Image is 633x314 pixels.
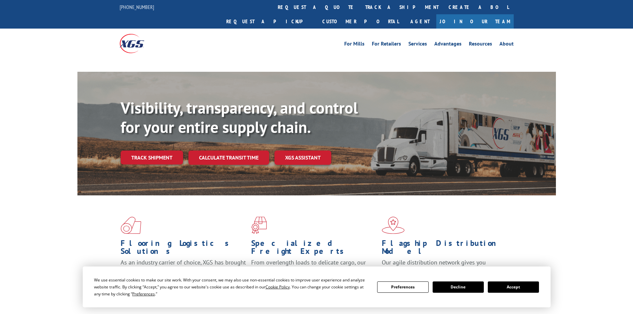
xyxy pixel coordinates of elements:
a: For Mills [344,41,365,49]
div: We use essential cookies to make our site work. With your consent, we may also use non-essential ... [94,276,369,297]
span: Cookie Policy [265,284,290,290]
p: From overlength loads to delicate cargo, our experienced staff knows the best way to move your fr... [251,259,377,288]
a: XGS ASSISTANT [274,151,331,165]
a: Track shipment [121,151,183,164]
a: Resources [469,41,492,49]
span: As an industry carrier of choice, XGS has brought innovation and dedication to flooring logistics... [121,259,246,282]
span: Our agile distribution network gives you nationwide inventory management on demand. [382,259,504,274]
span: Preferences [132,291,155,297]
a: For Retailers [372,41,401,49]
a: [PHONE_NUMBER] [120,4,154,10]
h1: Flagship Distribution Model [382,239,507,259]
a: Advantages [434,41,462,49]
a: About [499,41,514,49]
img: xgs-icon-focused-on-flooring-red [251,217,267,234]
h1: Flooring Logistics Solutions [121,239,246,259]
button: Decline [433,281,484,293]
h1: Specialized Freight Experts [251,239,377,259]
div: Cookie Consent Prompt [83,266,551,307]
a: Join Our Team [436,14,514,29]
button: Preferences [377,281,428,293]
img: xgs-icon-flagship-distribution-model-red [382,217,405,234]
a: Calculate transit time [188,151,269,165]
a: Services [408,41,427,49]
img: xgs-icon-total-supply-chain-intelligence-red [121,217,141,234]
b: Visibility, transparency, and control for your entire supply chain. [121,97,358,137]
a: Customer Portal [317,14,404,29]
a: Agent [404,14,436,29]
a: Request a pickup [221,14,317,29]
button: Accept [488,281,539,293]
